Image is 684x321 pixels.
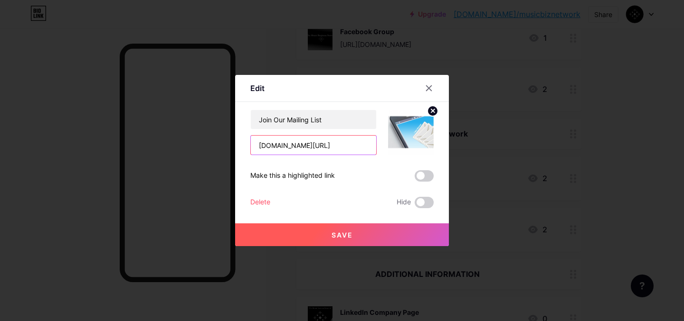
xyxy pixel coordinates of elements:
[250,170,335,182] div: Make this a highlighted link
[235,223,449,246] button: Save
[250,83,265,94] div: Edit
[388,110,434,155] img: link_thumbnail
[332,231,353,239] span: Save
[397,197,411,208] span: Hide
[250,197,270,208] div: Delete
[251,136,376,155] input: URL
[251,110,376,129] input: Title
